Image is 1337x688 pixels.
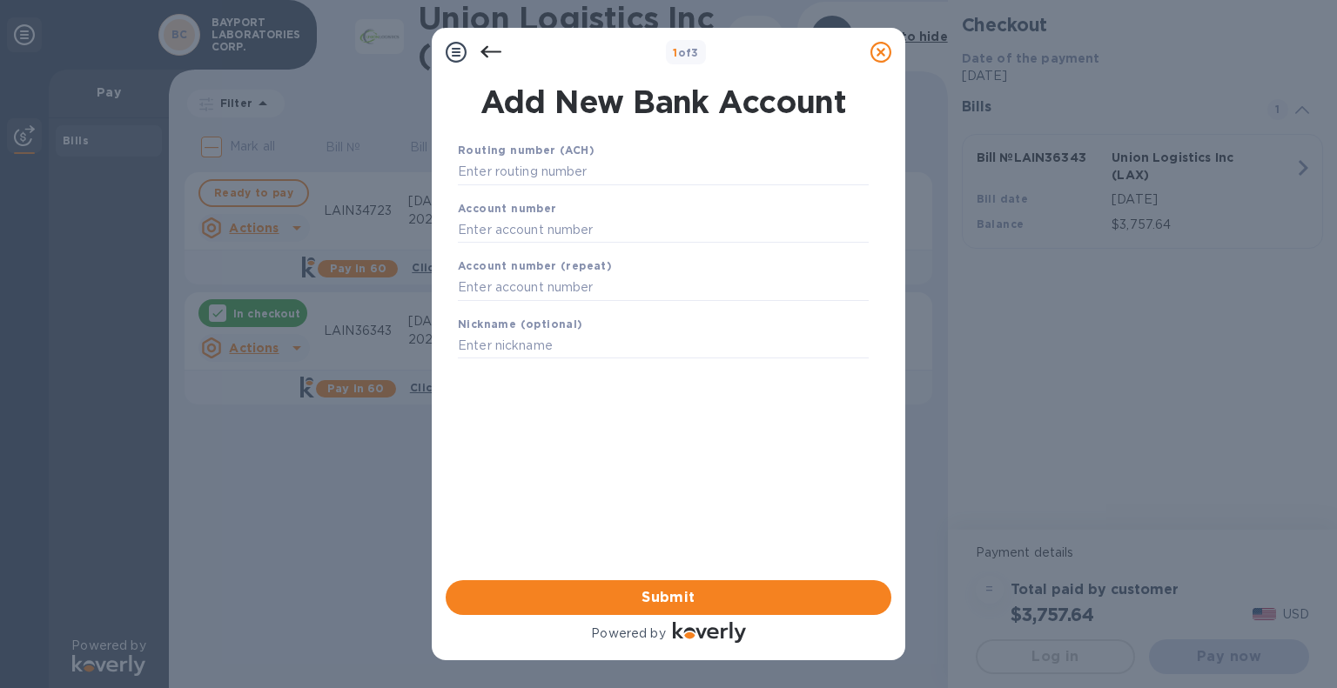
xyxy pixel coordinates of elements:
span: 1 [673,46,677,59]
input: Enter account number [458,217,869,243]
b: Routing number (ACH) [458,144,595,157]
span: Submit [460,587,877,608]
button: Submit [446,580,891,615]
input: Enter account number [458,275,869,301]
p: Powered by [591,625,665,643]
b: Account number (repeat) [458,259,612,272]
h1: Add New Bank Account [447,83,879,120]
input: Enter nickname [458,333,869,359]
input: Enter routing number [458,159,869,185]
b: Account number [458,202,557,215]
b: of 3 [673,46,699,59]
b: Nickname (optional) [458,317,583,331]
img: Logo [673,622,746,643]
